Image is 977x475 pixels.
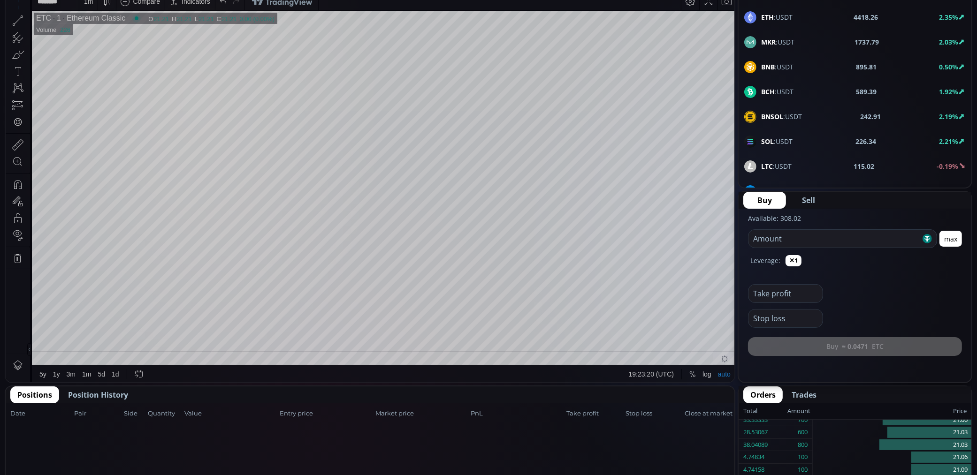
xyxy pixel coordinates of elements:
[802,195,815,206] span: Sell
[798,451,808,463] div: 100
[61,378,70,385] div: 3m
[939,13,958,22] b: 2.35%
[31,34,51,41] div: Volume
[798,414,808,426] div: 700
[106,378,114,385] div: 1d
[761,187,779,196] b: DASH
[148,409,182,418] span: Quantity
[375,409,468,418] span: Market price
[761,62,794,72] span: :USDT
[166,23,171,30] div: H
[92,378,100,385] div: 5d
[47,378,54,385] div: 1y
[860,112,881,121] b: 242.91
[184,409,277,418] span: Value
[211,23,216,30] div: C
[743,414,768,426] div: 33.33333
[856,62,877,72] b: 895.81
[620,373,672,391] button: 19:23:20 (UTC)
[750,389,776,400] span: Orders
[939,87,958,96] b: 1.92%
[813,414,971,427] div: 21.00
[143,23,148,30] div: O
[939,62,958,71] b: 0.50%
[856,87,877,97] b: 589.39
[761,112,783,121] b: BNSOL
[750,256,780,265] label: Leverage:
[798,426,808,438] div: 600
[757,195,772,206] span: Buy
[471,409,564,418] span: PnL
[854,12,878,22] b: 4418.26
[855,37,879,47] b: 1737.79
[743,439,768,451] div: 38.04089
[855,136,876,146] b: 226.34
[761,37,794,47] span: :USDT
[788,192,829,209] button: Sell
[854,161,875,171] b: 115.02
[148,23,163,30] div: 21.21
[17,389,52,400] span: Positions
[939,112,958,121] b: 2.19%
[761,87,775,96] b: BCH
[743,192,786,209] button: Buy
[939,137,958,146] b: 2.21%
[939,38,958,46] b: 2.03%
[798,439,808,451] div: 800
[55,22,120,30] div: Ethereum Classic
[193,23,208,30] div: 21.21
[623,378,668,385] span: 19:23:20 (UTC)
[8,125,16,134] div: 
[761,136,793,146] span: :USDT
[566,409,623,418] span: Take profit
[46,22,55,30] div: 1
[189,23,193,30] div: L
[124,409,145,418] span: Side
[761,87,794,97] span: :USDT
[216,23,231,30] div: 21.21
[127,5,154,13] div: Compare
[761,62,775,71] b: BNB
[280,409,373,418] span: Entry price
[792,389,817,400] span: Trades
[680,373,694,391] div: Toggle Percentage
[694,373,709,391] div: Toggle Log Scale
[761,112,802,121] span: :USDT
[761,186,798,196] span: :USDT
[939,231,962,247] button: max
[813,426,971,439] div: 21.03
[761,161,792,171] span: :USDT
[712,378,725,385] div: auto
[810,405,967,417] div: Price
[813,439,971,452] div: 21.03
[54,34,65,41] div: 226
[127,22,135,30] div: Market open
[937,162,958,171] b: -0.19%
[697,378,706,385] div: log
[743,386,783,403] button: Orders
[813,451,971,464] div: 21.06
[685,409,730,418] span: Close at market
[22,351,26,363] div: Hide Drawings Toolbar
[785,386,824,403] button: Trades
[761,137,774,146] b: SOL
[76,378,85,385] div: 1m
[31,22,46,30] div: ETC
[761,12,793,22] span: :USDT
[939,187,958,196] b: 0.24%
[748,214,801,223] label: Available: 308.02
[74,409,121,418] span: Pair
[761,38,776,46] b: MKR
[34,378,41,385] div: 5y
[10,409,71,418] span: Date
[171,23,186,30] div: 21.21
[61,386,135,403] button: Position History
[786,255,801,266] button: ✕1
[176,5,205,13] div: Indicators
[787,405,810,417] div: Amount
[626,409,682,418] span: Stop loss
[126,373,141,391] div: Go to
[860,186,877,196] b: 24.55
[234,23,269,30] div: 0.00 (0.00%)
[10,386,59,403] button: Positions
